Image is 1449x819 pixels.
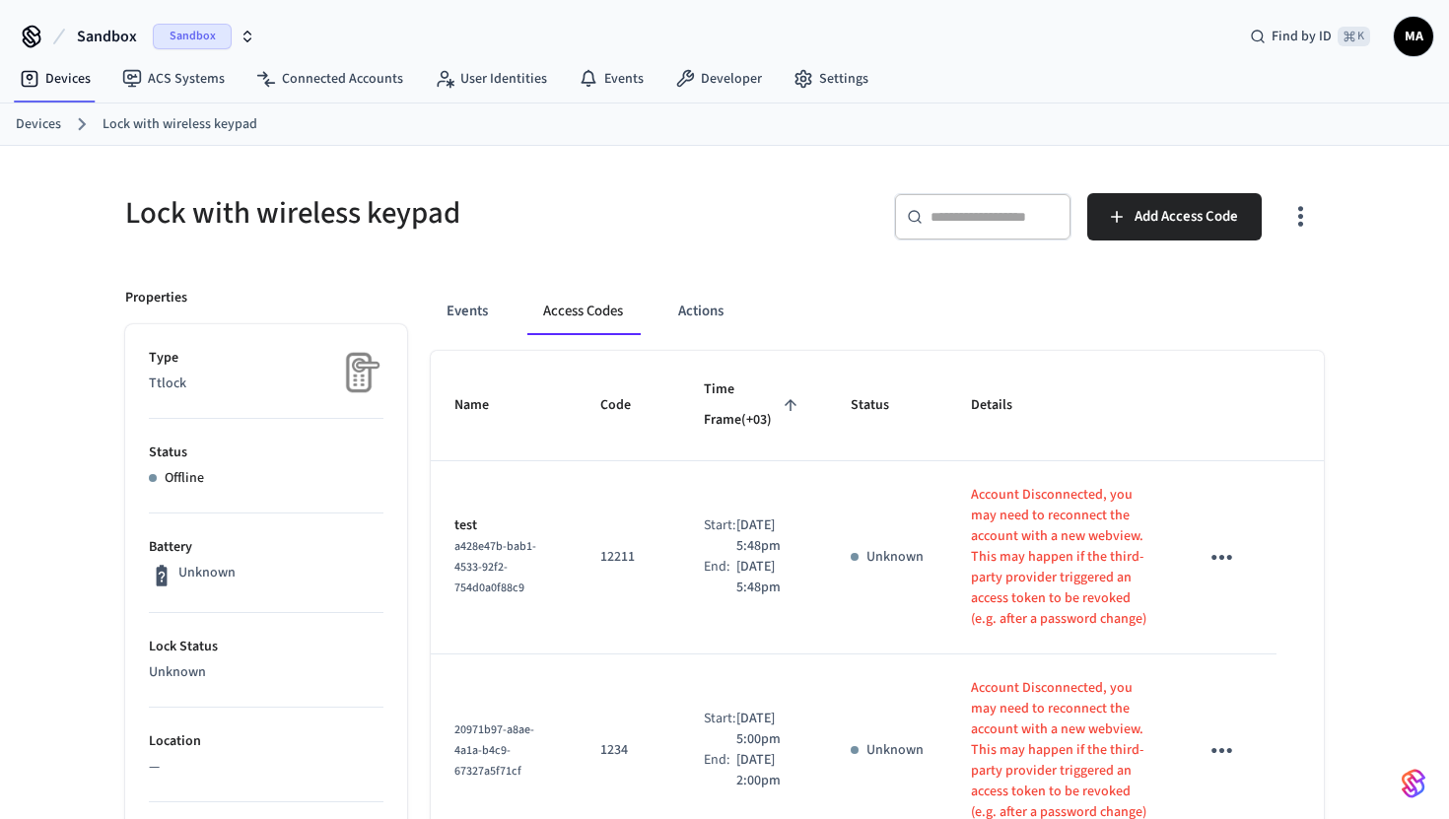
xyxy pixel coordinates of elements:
[431,288,504,335] button: Events
[103,114,257,135] a: Lock with wireless keypad
[125,193,713,234] h5: Lock with wireless keypad
[659,61,778,97] a: Developer
[149,731,383,752] p: Location
[704,709,736,750] div: Start:
[454,538,536,596] span: a428e47b-bab1-4533-92f2-754d0a0f88c9
[851,390,915,421] span: Status
[454,390,515,421] span: Name
[149,348,383,369] p: Type
[419,61,563,97] a: User Identities
[178,563,236,583] p: Unknown
[241,61,419,97] a: Connected Accounts
[971,390,1038,421] span: Details
[600,390,656,421] span: Code
[866,547,924,568] p: Unknown
[1394,17,1433,56] button: MA
[736,515,803,557] p: [DATE] 5:48pm
[971,485,1151,630] p: Account Disconnected, you may need to reconnect the account with a new webview. This may happen i...
[704,750,736,791] div: End:
[149,537,383,558] p: Battery
[600,740,656,761] p: 1234
[149,637,383,657] p: Lock Status
[704,557,736,598] div: End:
[454,515,553,536] p: test
[1234,19,1386,54] div: Find by ID⌘ K
[125,288,187,308] p: Properties
[704,375,803,437] span: Time Frame(+03)
[153,24,232,49] span: Sandbox
[736,557,803,598] p: [DATE] 5:48pm
[563,61,659,97] a: Events
[1396,19,1431,54] span: MA
[527,288,639,335] button: Access Codes
[704,515,736,557] div: Start:
[736,750,803,791] p: [DATE] 2:00pm
[1087,193,1262,240] button: Add Access Code
[736,709,803,750] p: [DATE] 5:00pm
[431,288,1324,335] div: ant example
[149,374,383,394] p: Ttlock
[866,740,924,761] p: Unknown
[16,114,61,135] a: Devices
[1135,204,1238,230] span: Add Access Code
[1338,27,1370,46] span: ⌘ K
[778,61,884,97] a: Settings
[1402,768,1425,799] img: SeamLogoGradient.69752ec5.svg
[165,468,204,489] p: Offline
[334,348,383,397] img: Placeholder Lock Image
[149,757,383,778] p: —
[149,662,383,683] p: Unknown
[149,443,383,463] p: Status
[77,25,137,48] span: Sandbox
[106,61,241,97] a: ACS Systems
[454,721,534,780] span: 20971b97-a8ae-4a1a-b4c9-67327a5f71cf
[1272,27,1332,46] span: Find by ID
[4,61,106,97] a: Devices
[662,288,739,335] button: Actions
[600,547,656,568] p: 12211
